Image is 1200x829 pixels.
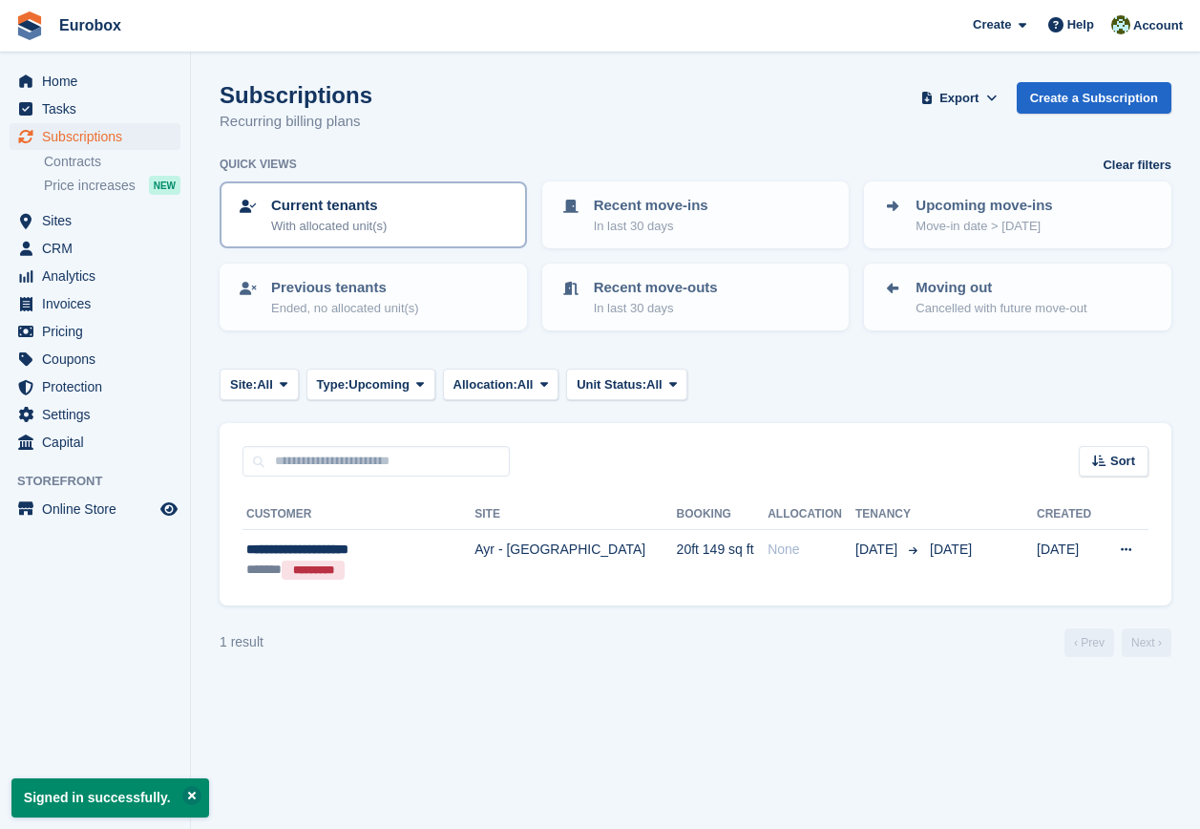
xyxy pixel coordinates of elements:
a: menu [10,207,180,234]
th: Customer [242,500,474,530]
a: Previous [1064,628,1114,657]
span: All [257,375,273,394]
div: None [768,540,855,560]
span: Protection [42,373,157,400]
span: [DATE] [930,542,972,557]
p: In last 30 days [594,299,718,318]
span: Type: [317,375,349,394]
span: Sites [42,207,157,234]
span: CRM [42,235,157,262]
span: Storefront [17,472,190,491]
a: menu [10,373,180,400]
p: Move-in date > [DATE] [916,217,1052,236]
button: Unit Status: All [566,369,687,400]
a: Moving out Cancelled with future move-out [866,266,1169,329]
span: Tasks [42,96,157,122]
img: Lorna Russell [1111,15,1130,34]
span: Export [939,89,979,108]
p: Signed in successfully. [11,778,209,818]
span: [DATE] [855,540,901,560]
p: Ended, no allocated unit(s) [271,299,419,318]
p: Upcoming move-ins [916,195,1052,217]
th: Created [1037,500,1101,530]
span: Capital [42,429,157,456]
a: Next [1122,628,1171,657]
a: menu [10,318,180,345]
span: Create [973,15,1011,34]
a: menu [10,68,180,95]
button: Type: Upcoming [306,369,435,400]
a: Contracts [44,153,180,171]
th: Allocation [768,500,855,530]
a: Current tenants With allocated unit(s) [221,183,525,246]
a: Previous tenants Ended, no allocated unit(s) [221,266,525,329]
a: Upcoming move-ins Move-in date > [DATE] [866,183,1169,246]
p: Recent move-ins [594,195,708,217]
a: menu [10,290,180,317]
span: Coupons [42,346,157,372]
a: menu [10,429,180,456]
p: Current tenants [271,195,387,217]
a: Eurobox [52,10,129,41]
a: menu [10,496,180,522]
span: Invoices [42,290,157,317]
div: NEW [149,176,180,195]
a: Recent move-ins In last 30 days [544,183,848,246]
span: Subscriptions [42,123,157,150]
a: Clear filters [1103,156,1171,175]
span: Allocation: [453,375,517,394]
span: Analytics [42,263,157,289]
a: Preview store [158,498,180,521]
p: With allocated unit(s) [271,217,387,236]
button: Allocation: All [443,369,559,400]
a: menu [10,235,180,262]
a: menu [10,346,180,372]
nav: Page [1061,628,1175,657]
span: Site: [230,375,257,394]
span: Sort [1110,452,1135,471]
p: Recurring billing plans [220,111,372,133]
img: stora-icon-8386f47178a22dfd0bd8f6a31ec36ba5ce8667c1dd55bd0f319d3a0aa187defe.svg [15,11,44,40]
span: Pricing [42,318,157,345]
span: Price increases [44,177,136,195]
span: Account [1133,16,1183,35]
button: Export [917,82,1001,114]
a: Recent move-outs In last 30 days [544,266,848,329]
p: Cancelled with future move-out [916,299,1086,318]
th: Booking [677,500,768,530]
span: Unit Status: [577,375,646,394]
td: Ayr - [GEOGRAPHIC_DATA] [474,530,676,590]
div: 1 result [220,632,263,652]
h6: Quick views [220,156,297,173]
span: Online Store [42,496,157,522]
td: [DATE] [1037,530,1101,590]
span: All [646,375,663,394]
button: Site: All [220,369,299,400]
a: menu [10,96,180,122]
a: menu [10,401,180,428]
p: Previous tenants [271,277,419,299]
h1: Subscriptions [220,82,372,108]
span: Upcoming [348,375,410,394]
td: 20ft 149 sq ft [677,530,768,590]
a: Price increases NEW [44,175,180,196]
span: Help [1067,15,1094,34]
a: menu [10,263,180,289]
a: Create a Subscription [1017,82,1171,114]
a: menu [10,123,180,150]
th: Tenancy [855,500,922,530]
th: Site [474,500,676,530]
span: Home [42,68,157,95]
p: Recent move-outs [594,277,718,299]
p: Moving out [916,277,1086,299]
p: In last 30 days [594,217,708,236]
span: All [517,375,534,394]
span: Settings [42,401,157,428]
